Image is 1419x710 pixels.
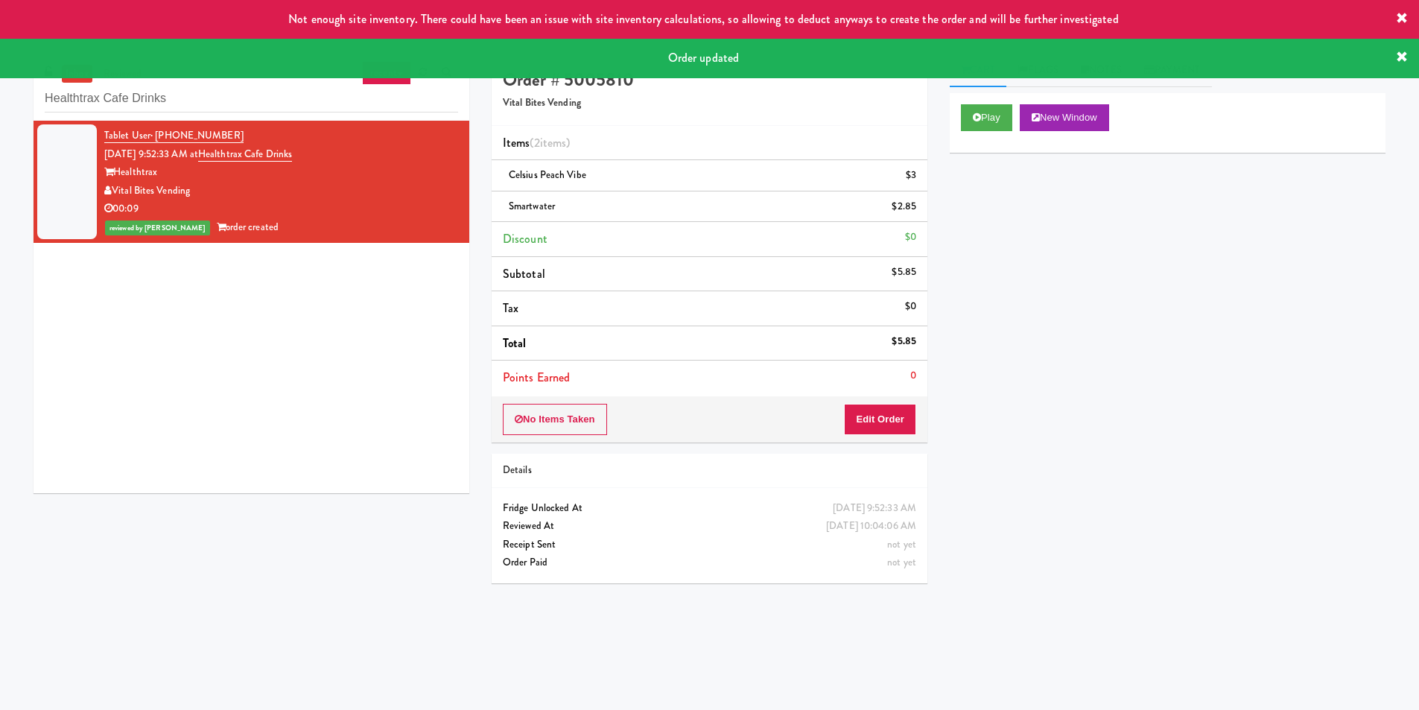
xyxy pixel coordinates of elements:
a: Tablet User· [PHONE_NUMBER] [104,128,244,143]
span: Smartwater [509,199,555,213]
span: not yet [887,537,916,551]
div: Healthtrax [104,163,458,182]
span: Not enough site inventory. There could have been an issue with site inventory calculations, so al... [288,10,1118,28]
div: $2.85 [892,197,916,216]
span: Items [503,134,570,151]
div: [DATE] 9:52:33 AM [833,499,916,518]
div: $5.85 [892,263,916,282]
div: 00:09 [104,200,458,218]
span: Celsius Peach Vibe [509,168,586,182]
div: Receipt Sent [503,536,916,554]
span: Tax [503,299,518,317]
div: $0 [905,297,916,316]
button: New Window [1020,104,1109,131]
div: $5.85 [892,332,916,351]
button: Edit Order [844,404,916,435]
button: Play [961,104,1012,131]
span: [DATE] 9:52:33 AM at [104,147,198,161]
span: (2 ) [530,134,570,151]
h5: Vital Bites Vending [503,98,916,109]
div: $0 [905,228,916,247]
span: Points Earned [503,369,570,386]
h4: Order # 5005810 [503,70,916,89]
div: 0 [910,367,916,385]
div: Reviewed At [503,517,916,536]
span: · [PHONE_NUMBER] [150,128,244,142]
div: Order Paid [503,554,916,572]
button: No Items Taken [503,404,607,435]
li: Tablet User· [PHONE_NUMBER][DATE] 9:52:33 AM atHealthtrax Cafe DrinksHealthtraxVital Bites Vendin... [34,121,469,243]
input: Search vision orders [45,85,458,112]
span: Order updated [668,49,739,66]
div: $3 [906,166,916,185]
span: Total [503,335,527,352]
span: Discount [503,230,547,247]
div: [DATE] 10:04:06 AM [826,517,916,536]
span: reviewed by [PERSON_NAME] [105,221,210,235]
div: Fridge Unlocked At [503,499,916,518]
span: order created [217,220,279,234]
span: not yet [887,555,916,569]
span: Subtotal [503,265,545,282]
ng-pluralize: items [540,134,567,151]
div: Vital Bites Vending [104,182,458,200]
a: Healthtrax Cafe Drinks [198,147,292,162]
div: Details [503,461,916,480]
